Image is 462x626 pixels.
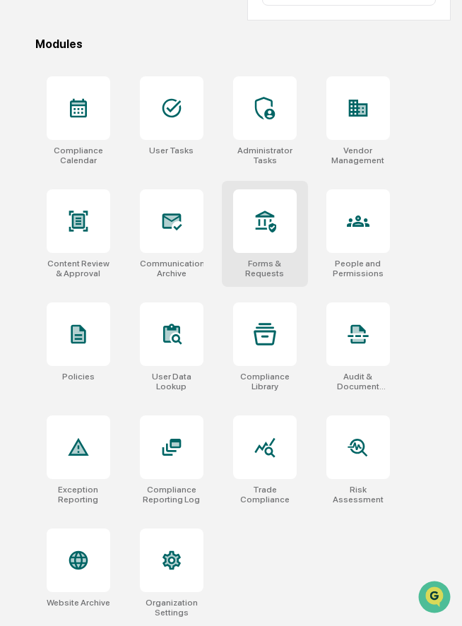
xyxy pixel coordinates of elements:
div: Forms & Requests [233,259,297,278]
iframe: Open customer support [417,579,455,618]
div: Audit & Document Logs [326,372,390,391]
div: We're available if you need us! [48,122,179,134]
div: Modules [35,37,451,51]
div: Compliance Library [233,372,297,391]
div: Exception Reporting [47,485,110,504]
div: People and Permissions [326,259,390,278]
a: 🖐️Preclearance [8,172,97,198]
a: 🗄️Attestations [97,172,181,198]
div: User Tasks [149,146,194,155]
span: Data Lookup [28,205,89,219]
div: Compliance Reporting Log [140,485,203,504]
a: 🔎Data Lookup [8,199,95,225]
div: Vendor Management [326,146,390,165]
div: Risk Assessment [326,485,390,504]
div: 🖐️ [14,179,25,191]
div: Content Review & Approval [47,259,110,278]
a: Powered byPylon [100,239,171,250]
span: Pylon [141,240,171,250]
span: Attestations [117,178,175,192]
div: Start new chat [48,108,232,122]
div: Administrator Tasks [233,146,297,165]
div: 🗄️ [102,179,114,191]
div: User Data Lookup [140,372,203,391]
div: Website Archive [47,598,110,608]
div: Organization Settings [140,598,203,618]
span: Preclearance [28,178,91,192]
img: 1746055101610-c473b297-6a78-478c-a979-82029cc54cd1 [14,108,40,134]
button: Start new chat [240,112,257,129]
div: 🔎 [14,206,25,218]
p: How can we help? [14,30,257,52]
div: Communications Archive [140,259,203,278]
div: Compliance Calendar [47,146,110,165]
div: Trade Compliance [233,485,297,504]
div: Policies [62,372,95,382]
